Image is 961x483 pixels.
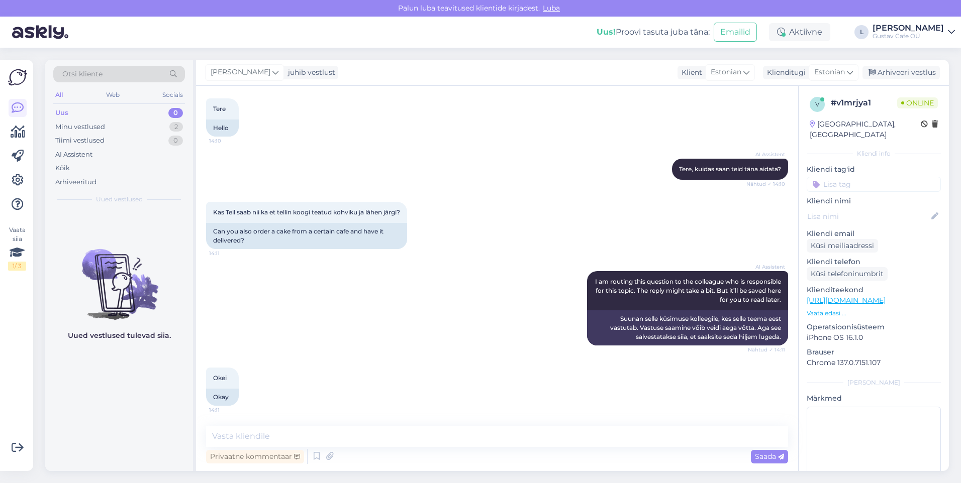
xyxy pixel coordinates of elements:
span: AI Assistent [747,263,785,271]
span: 14:11 [209,250,247,257]
div: Proovi tasuta juba täna: [597,26,710,38]
div: Web [104,88,122,101]
span: Estonian [711,67,741,78]
div: All [53,88,65,101]
a: [PERSON_NAME]Gustav Cafe OÜ [873,24,955,40]
div: Tiimi vestlused [55,136,105,146]
div: Klient [678,67,702,78]
span: Saada [755,452,784,461]
span: 14:11 [209,406,247,414]
div: Arhiveeri vestlus [862,66,940,79]
div: Gustav Cafe OÜ [873,32,944,40]
p: Operatsioonisüsteem [807,322,941,332]
span: Nähtud ✓ 14:10 [746,180,785,188]
p: Vaata edasi ... [807,309,941,318]
span: Online [897,97,938,108]
p: Kliendi telefon [807,257,941,267]
div: 1 / 3 [8,262,26,271]
div: Can you also order a cake from a certain cafe and have it delivered? [206,223,407,249]
span: [PERSON_NAME] [211,67,270,78]
div: [GEOGRAPHIC_DATA], [GEOGRAPHIC_DATA] [810,119,921,140]
span: Nähtud ✓ 14:11 [747,346,785,353]
div: juhib vestlust [284,67,335,78]
span: I am routing this question to the colleague who is responsible for this topic. The reply might ta... [595,278,783,303]
span: Kas Teil saab nii ka et tellin koogi teatud kohviku ja láhen járgi? [213,208,400,216]
div: Uus [55,108,68,118]
div: Minu vestlused [55,122,105,132]
div: 0 [168,136,183,146]
div: Klienditugi [763,67,806,78]
span: v [815,100,819,108]
button: Emailid [714,23,757,42]
span: AI Assistent [747,151,785,158]
span: Luba [540,4,563,13]
div: # v1mrjya1 [831,97,897,109]
p: Klienditeekond [807,285,941,295]
span: Otsi kliente [62,69,103,79]
p: Brauser [807,347,941,357]
p: Märkmed [807,393,941,404]
div: Vaata siia [8,225,26,271]
p: iPhone OS 16.1.0 [807,332,941,343]
input: Lisa nimi [807,211,929,222]
b: Uus! [597,27,616,37]
p: Chrome 137.0.7151.107 [807,357,941,368]
span: Estonian [814,67,845,78]
img: Askly Logo [8,68,27,87]
div: L [854,25,869,39]
span: Okei [213,374,227,382]
div: Aktiivne [769,23,830,41]
span: Tere, kuidas saan teid täna aidata? [679,165,781,173]
span: Uued vestlused [96,195,143,204]
img: No chats [45,231,193,321]
div: Küsi telefoninumbrit [807,267,888,281]
span: 14:10 [209,137,247,145]
div: Arhiveeritud [55,177,97,187]
span: Tere [213,105,226,112]
p: Kliendi email [807,228,941,239]
a: [URL][DOMAIN_NAME] [807,296,886,305]
div: Küsi meiliaadressi [807,239,878,253]
div: Kliendi info [807,149,941,158]
p: Uued vestlused tulevad siia. [68,330,171,341]
input: Lisa tag [807,177,941,192]
div: Kõik [55,163,70,173]
div: Suunan selle küsimuse kolleegile, kes selle teema eest vastutab. Vastuse saamine võib veidi aega ... [587,310,788,345]
div: [PERSON_NAME] [873,24,944,32]
div: Socials [160,88,185,101]
div: Privaatne kommentaar [206,450,304,463]
div: [PERSON_NAME] [807,378,941,387]
div: 2 [169,122,183,132]
div: Okay [206,389,239,406]
div: 0 [168,108,183,118]
p: Kliendi nimi [807,196,941,206]
p: Kliendi tag'id [807,164,941,175]
div: Hello [206,119,239,137]
div: AI Assistent [55,150,92,160]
